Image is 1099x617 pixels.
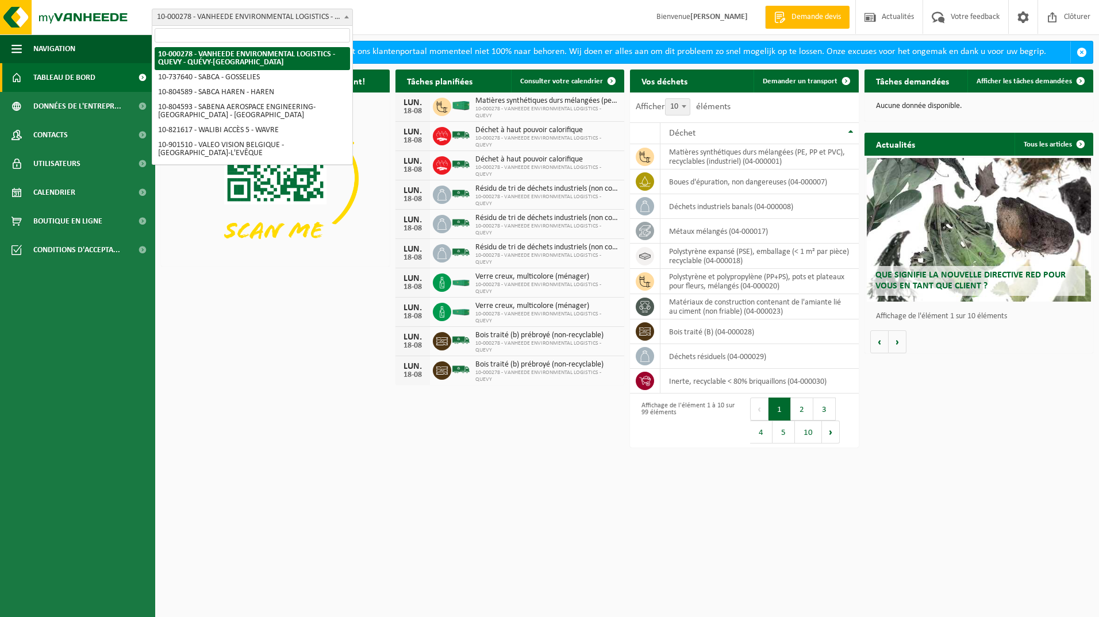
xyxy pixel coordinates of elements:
span: Contacts [33,121,68,149]
span: Résidu de tri de déchets industriels (non comparable au déchets ménagers) [475,243,618,252]
td: polystyrène expansé (PSE), emballage (< 1 m² par pièce) recyclable (04-000018) [660,244,859,269]
span: Données de l'entrepr... [33,92,121,121]
img: BL-SO-LV [451,125,471,145]
div: LUN. [401,333,424,342]
div: LUN. [401,245,424,254]
td: matières synthétiques durs mélangées (PE, PP et PVC), recyclables (industriel) (04-000001) [660,144,859,169]
td: matériaux de construction contenant de l'amiante lié au ciment (non friable) (04-000023) [660,294,859,319]
strong: [PERSON_NAME] [690,13,748,21]
img: BL-SO-LV [451,242,471,262]
div: LUN. [401,303,424,313]
span: Bois traité (b) prébroyé (non-recyclable) [475,331,618,340]
a: Afficher les tâches demandées [967,70,1092,92]
p: Aucune donnée disponible. [876,102,1082,110]
span: Résidu de tri de déchets industriels (non comparable au déchets ménagers) [475,214,618,223]
span: 10-000278 - VANHEEDE ENVIRONMENTAL LOGISTICS - QUEVY [475,223,618,237]
a: Que signifie la nouvelle directive RED pour vous en tant que client ? [867,158,1091,302]
div: LUN. [401,362,424,371]
div: 18-08 [401,195,424,203]
div: 18-08 [401,254,424,262]
span: Navigation [33,34,75,63]
button: 5 [773,421,795,444]
span: 10-000278 - VANHEEDE ENVIRONMENTAL LOGISTICS - QUEVY [475,252,618,266]
td: bois traité (B) (04-000028) [660,319,859,344]
div: 18-08 [401,137,424,145]
h2: Vos déchets [630,70,699,92]
span: 10-000278 - VANHEEDE ENVIRONMENTAL LOGISTICS - QUEVY [475,135,618,149]
span: 10-000278 - VANHEEDE ENVIRONMENTAL LOGISTICS - QUEVY - QUÉVY-LE-GRAND [152,9,353,26]
div: 18-08 [401,371,424,379]
a: Demander un transport [754,70,858,92]
span: 10-000278 - VANHEEDE ENVIRONMENTAL LOGISTICS - QUEVY [475,369,618,383]
img: HK-XC-20-GN-00 [451,276,471,287]
div: 18-08 [401,313,424,321]
div: LUN. [401,157,424,166]
div: 18-08 [401,342,424,350]
div: 18-08 [401,107,424,115]
button: Vorige [870,330,889,353]
td: inerte, recyclable < 80% briquaillons (04-000030) [660,369,859,394]
span: Verre creux, multicolore (ménager) [475,302,618,311]
div: 18-08 [401,166,424,174]
div: LUN. [401,98,424,107]
span: Boutique en ligne [33,207,102,236]
span: Que signifie la nouvelle directive RED pour vous en tant que client ? [875,271,1066,291]
span: Demander un transport [763,78,837,85]
td: métaux mélangés (04-000017) [660,219,859,244]
span: 10-000278 - VANHEEDE ENVIRONMENTAL LOGISTICS - QUEVY [475,106,618,119]
img: BL-SO-LV [451,360,471,379]
img: Download de VHEPlus App [161,92,390,264]
button: 2 [791,398,813,421]
div: Beste klant, wegens technische redenen werkt ons klantenportaal momenteel niet 100% naar behoren.... [182,41,1070,63]
span: Verre creux, multicolore (ménager) [475,272,618,281]
a: Demande devis [765,6,850,29]
button: Next [822,421,840,444]
li: 10-983590 - VALEO VISION - REMITRANS - GHISLENGHIEN [155,161,350,176]
button: 10 [795,421,822,444]
div: 18-08 [401,283,424,291]
span: 10-000278 - VANHEEDE ENVIRONMENTAL LOGISTICS - QUEVY [475,340,618,354]
img: BL-SO-LV [451,213,471,233]
div: LUN. [401,128,424,137]
li: 10-737640 - SABCA - GOSSELIES [155,70,350,85]
span: Conditions d'accepta... [33,236,120,264]
li: 10-901510 - VALEO VISION BELGIQUE - [GEOGRAPHIC_DATA]-L'EVÊQUE [155,138,350,161]
div: LUN. [401,274,424,283]
h2: Tâches demandées [864,70,960,92]
img: BL-SO-LV [451,184,471,203]
td: polystyrène et polypropylène (PP+PS), pots et plateaux pour fleurs, mélangés (04-000020) [660,269,859,294]
a: Tous les articles [1015,133,1092,156]
li: 10-804593 - SABENA AEROSPACE ENGINEERING-[GEOGRAPHIC_DATA] - [GEOGRAPHIC_DATA] [155,100,350,123]
div: LUN. [401,186,424,195]
span: Déchet à haut pouvoir calorifique [475,126,618,135]
span: 10-000278 - VANHEEDE ENVIRONMENTAL LOGISTICS - QUEVY - QUÉVY-LE-GRAND [152,9,352,25]
a: Consulter votre calendrier [511,70,623,92]
h2: Tâches planifiées [395,70,484,92]
button: 3 [813,398,836,421]
button: 4 [750,421,773,444]
li: 10-000278 - VANHEEDE ENVIRONMENTAL LOGISTICS - QUEVY - QUÉVY-[GEOGRAPHIC_DATA] [155,47,350,70]
span: Déchet à haut pouvoir calorifique [475,155,618,164]
div: Affichage de l'élément 1 à 10 sur 99 éléments [636,396,739,445]
button: Volgende [889,330,906,353]
td: déchets industriels banals (04-000008) [660,194,859,219]
span: 10 [665,98,690,115]
label: Afficher éléments [636,102,731,111]
span: Consulter votre calendrier [520,78,603,85]
span: Utilisateurs [33,149,80,178]
span: Afficher les tâches demandées [977,78,1072,85]
img: HK-XC-40-GN-00 [451,101,471,111]
span: Tableau de bord [33,63,95,92]
li: 10-804589 - SABCA HAREN - HAREN [155,85,350,100]
span: Déchet [669,129,695,138]
span: 10-000278 - VANHEEDE ENVIRONMENTAL LOGISTICS - QUEVY [475,194,618,207]
span: Calendrier [33,178,75,207]
img: BL-SO-LV [451,330,471,350]
div: LUN. [401,215,424,225]
span: Résidu de tri de déchets industriels (non comparable au déchets ménagers) [475,184,618,194]
span: 10-000278 - VANHEEDE ENVIRONMENTAL LOGISTICS - QUEVY [475,281,618,295]
span: 10-000278 - VANHEEDE ENVIRONMENTAL LOGISTICS - QUEVY [475,311,618,325]
h2: Actualités [864,133,927,155]
span: 10 [666,99,690,115]
li: 10-821617 - WALIBI ACCÈS 5 - WAVRE [155,123,350,138]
